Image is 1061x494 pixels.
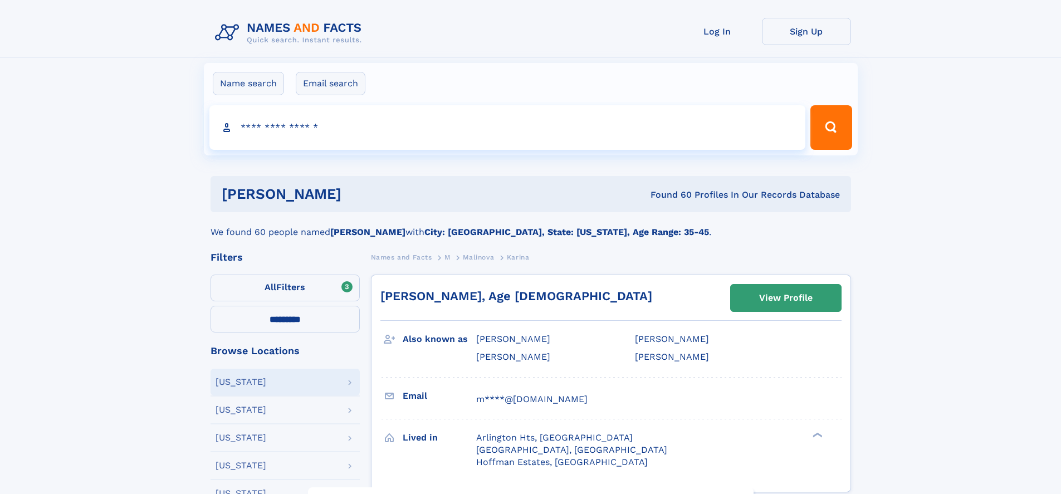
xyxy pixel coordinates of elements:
h1: [PERSON_NAME] [222,187,496,201]
span: [GEOGRAPHIC_DATA], [GEOGRAPHIC_DATA] [476,444,667,455]
label: Name search [213,72,284,95]
a: Names and Facts [371,250,432,264]
span: Arlington Hts, [GEOGRAPHIC_DATA] [476,432,633,443]
div: [US_STATE] [216,461,266,470]
span: [PERSON_NAME] [635,351,709,362]
span: [PERSON_NAME] [635,334,709,344]
span: M [444,253,451,261]
a: Malinova [463,250,494,264]
div: View Profile [759,285,813,311]
a: [PERSON_NAME], Age [DEMOGRAPHIC_DATA] [380,289,652,303]
div: [US_STATE] [216,378,266,387]
div: Browse Locations [211,346,360,356]
div: [US_STATE] [216,433,266,442]
span: Malinova [463,253,494,261]
span: [PERSON_NAME] [476,334,550,344]
div: [US_STATE] [216,405,266,414]
div: We found 60 people named with . [211,212,851,239]
a: M [444,250,451,264]
label: Filters [211,275,360,301]
label: Email search [296,72,365,95]
a: Sign Up [762,18,851,45]
div: ❯ [810,431,823,438]
img: Logo Names and Facts [211,18,371,48]
span: [PERSON_NAME] [476,351,550,362]
a: View Profile [731,285,841,311]
a: Log In [673,18,762,45]
span: Karina [507,253,530,261]
input: search input [209,105,806,150]
button: Search Button [810,105,852,150]
h3: Lived in [403,428,476,447]
span: All [265,282,276,292]
div: Found 60 Profiles In Our Records Database [496,189,840,201]
b: [PERSON_NAME] [330,227,405,237]
b: City: [GEOGRAPHIC_DATA], State: [US_STATE], Age Range: 35-45 [424,227,709,237]
h3: Email [403,387,476,405]
span: Hoffman Estates, [GEOGRAPHIC_DATA] [476,457,648,467]
div: Filters [211,252,360,262]
h3: Also known as [403,330,476,349]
